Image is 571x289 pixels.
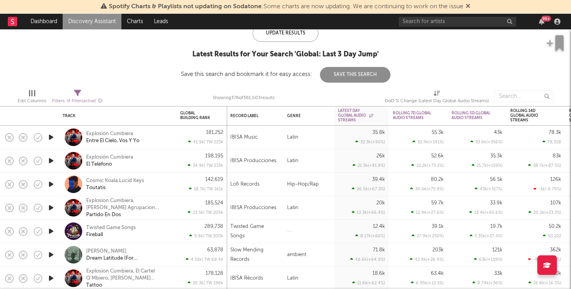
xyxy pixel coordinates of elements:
[86,282,102,289] a: Tattoo
[320,67,390,83] button: Save This Search
[474,257,502,262] div: 63k ( +109 % )
[431,271,444,276] div: 63.4k
[52,87,103,109] div: Filters(4 filters active)
[385,87,489,109] div: DoD % Change (Latest Day Global Audio Streams)
[470,139,502,144] div: 33.6k ( +356 % )
[230,114,267,118] div: Record Label
[230,156,276,166] div: IBISA Producciones
[553,154,561,159] div: 83k
[543,233,561,238] div: 50,222
[385,96,489,106] div: DoD % Change (Latest Day Global Audio Streams)
[533,186,561,191] div: -1k ( -0.79 % )
[550,200,561,206] div: 107k
[283,243,334,267] div: ambient
[86,137,139,144] a: Entre El Cielo, Vos Y Yo
[86,184,106,191] a: Toutatis
[412,233,444,238] div: 27.9k ( +250 % )
[86,197,170,211] a: Explosion Cumbiera, [PERSON_NAME] Agrupacion [PERSON_NAME], El Cartel Q´mbiero
[494,130,502,135] div: 43k
[180,163,223,168] div: 34.9k | TW: 233k
[376,154,385,159] div: 26k
[230,180,260,189] div: Lofi Records
[431,154,444,159] div: 52.6k
[469,210,502,215] div: 13.4k ( +65.6 % )
[542,139,561,144] div: 78,328
[25,14,63,29] a: Dashboard
[63,14,121,29] a: Discovery Assistant
[86,154,133,161] a: Explosión Cumbiera
[411,280,444,285] div: 6.95k ( +12.3 % )
[207,247,223,253] div: 63,878
[372,177,385,182] div: 39.4k
[206,130,223,135] div: 181,252
[550,177,561,182] div: 126k
[86,255,170,262] a: Dream Latitude (For [PERSON_NAME])
[205,177,223,182] div: 142,619
[452,111,491,120] div: Rolling 3D Global Audio Streams
[410,257,444,262] div: 42.9k ( +26.9 % )
[372,130,385,135] div: 35.8k
[528,210,561,215] div: 20.2k ( +23.3 % )
[350,257,385,262] div: 46.6k ( +64.9 % )
[352,280,385,285] div: 11.6k ( +62.4 % )
[372,271,385,276] div: 18.6k
[181,50,390,59] div: Latest Results for Your Search ' Global: Last 3 Day Jump '
[86,177,144,184] a: Cosmic Koala,Lucid Keys
[67,99,96,103] span: ( 4 filters active)
[376,200,385,206] div: 20k
[230,222,279,241] div: Twisted Game Songs
[466,4,470,10] span: Dismiss
[148,14,173,29] a: Leads
[539,18,544,25] button: 99+
[283,173,334,196] div: Hip-Hop/Rap
[431,200,444,206] div: 59.7k
[180,233,223,238] div: 9.8k | TW: 300k
[180,186,223,191] div: 18.7k | TW: 161k
[181,71,390,77] div: Save this search and bookmark it for easy access:
[180,210,223,215] div: 23.5k | TW: 209k
[63,114,168,118] div: Track
[411,163,444,168] div: 22.2k ( +73.2 % )
[213,87,275,109] div: Showing 376 of 361,503 results
[550,247,561,253] div: 362k
[355,139,385,144] div: 32.3k ( +90 % )
[86,268,170,282] div: Explosion Cumbiera, El Cartel Q'Mbiero, [PERSON_NAME] Agrupacion [PERSON_NAME]
[373,247,385,253] div: 71.8k
[86,161,112,168] a: El Teléfono
[492,247,502,253] div: 121k
[410,186,444,191] div: 34.6k ( +75.9 % )
[470,233,502,238] div: 5.35k ( +37.4 % )
[283,149,334,173] div: Latin
[287,114,326,118] div: Genre
[490,177,502,182] div: 56.5k
[109,4,262,10] span: Spotify Charts & Playlists not updating on Sodatone
[86,130,133,137] div: Explosión Cumbiera
[510,108,549,123] div: Rolling 14D Global Audio Streams
[230,274,263,283] div: IBISA Récords
[528,257,561,262] div: -91.3k ( -20.1 % )
[230,203,276,213] div: IBISA Producciones
[490,200,502,206] div: 33.9k
[431,177,444,182] div: 80.2k
[86,224,136,231] a: Twisted Game Songs
[86,211,121,219] a: Partido En Dos
[86,231,103,238] a: Fireball
[283,196,334,220] div: Latin
[393,111,432,120] div: Rolling 7D Global Audio Streams
[432,130,444,135] div: 55.3k
[373,224,385,229] div: 12.4k
[230,133,258,142] div: IBISA Music
[86,248,126,255] a: [PERSON_NAME]
[205,154,223,159] div: 198,195
[283,126,334,149] div: Latin
[432,247,444,253] div: 203k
